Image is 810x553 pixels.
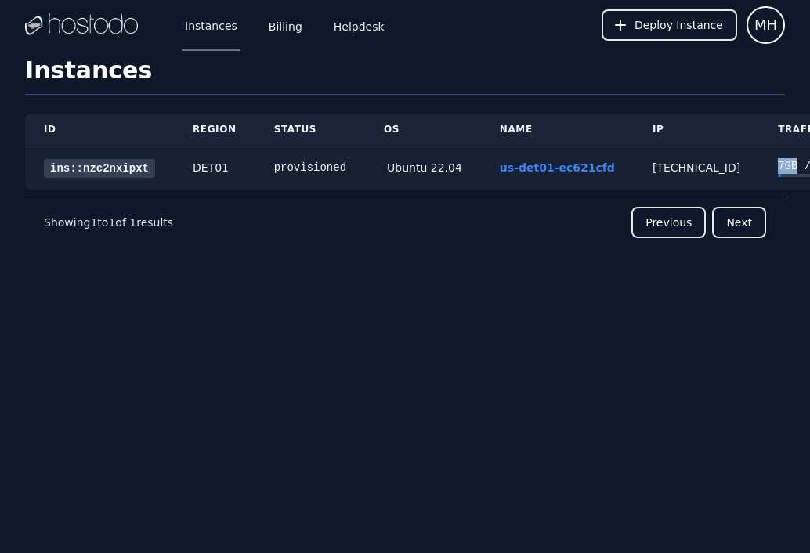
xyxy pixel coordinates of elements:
[174,114,255,146] th: Region
[274,160,346,175] div: provisioned
[712,207,766,238] button: Next
[255,114,365,146] th: Status
[634,114,759,146] th: IP
[500,161,615,174] a: us-det01-ec621cfd
[384,160,462,175] div: Ubuntu 22.04
[193,160,237,175] div: DET01
[635,17,723,33] span: Deploy Instance
[25,114,174,146] th: ID
[44,215,173,230] p: Showing to of results
[602,9,737,41] button: Deploy Instance
[653,160,740,175] div: [TECHNICAL_ID]
[108,216,115,229] span: 1
[25,197,785,248] nav: Pagination
[129,216,136,229] span: 1
[754,14,777,36] span: MH
[365,114,481,146] th: OS
[631,207,706,238] button: Previous
[25,13,138,37] img: Logo
[25,56,785,95] h1: Instances
[747,6,785,44] button: User menu
[90,216,97,229] span: 1
[44,159,155,178] a: ins::nzc2nxipxt
[481,114,634,146] th: Name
